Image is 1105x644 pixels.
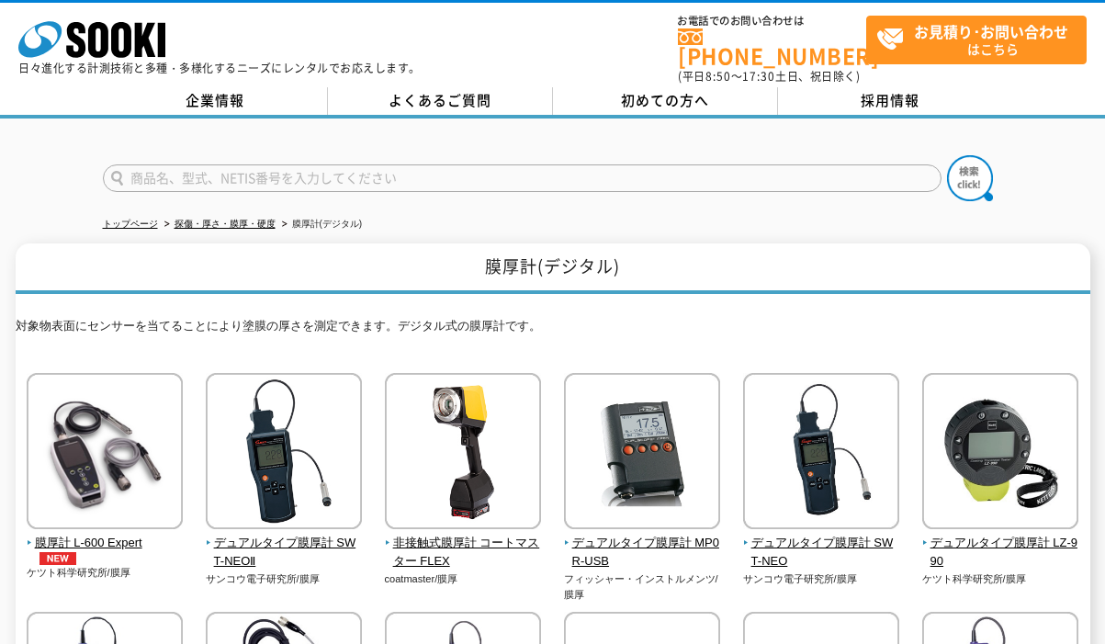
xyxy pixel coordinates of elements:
a: デュアルタイプ膜厚計 SWT-NEO [743,516,900,571]
span: (平日 ～ 土日、祝日除く) [678,68,860,85]
a: 初めての方へ [553,87,778,115]
span: 膜厚計 L-600 Expert [27,534,184,566]
p: coatmaster/膜厚 [385,571,542,587]
p: フィッシャー・インストルメンツ/膜厚 [564,571,721,602]
input: 商品名、型式、NETIS番号を入力してください [103,164,942,192]
li: 膜厚計(デジタル) [278,215,363,234]
img: デュアルタイプ膜厚計 LZ-990 [922,373,1078,534]
a: 企業情報 [103,87,328,115]
img: NEW [35,552,81,565]
a: [PHONE_NUMBER] [678,28,866,66]
img: 非接触式膜厚計 コートマスター FLEX [385,373,541,534]
p: 日々進化する計測技術と多種・多様化するニーズにレンタルでお応えします。 [18,62,421,73]
img: デュアルタイプ膜厚計 SWT-NEOⅡ [206,373,362,534]
a: トップページ [103,219,158,229]
a: デュアルタイプ膜厚計 SWT-NEOⅡ [206,516,363,571]
p: ケツト科学研究所/膜厚 [922,571,1079,587]
a: 非接触式膜厚計 コートマスター FLEX [385,516,542,571]
img: デュアルタイプ膜厚計 SWT-NEO [743,373,899,534]
img: デュアルタイプ膜厚計 MP0R-USB [564,373,720,534]
a: お見積り･お問い合わせはこちら [866,16,1087,64]
a: 採用情報 [778,87,1003,115]
a: デュアルタイプ膜厚計 LZ-990 [922,516,1079,571]
a: デュアルタイプ膜厚計 MP0R-USB [564,516,721,571]
span: 初めての方へ [621,90,709,110]
a: 膜厚計 L-600 ExpertNEW [27,516,184,566]
span: デュアルタイプ膜厚計 SWT-NEO [743,534,900,572]
img: btn_search.png [947,155,993,201]
span: 非接触式膜厚計 コートマスター FLEX [385,534,542,572]
span: はこちら [876,17,1086,62]
span: 17:30 [742,68,775,85]
img: 膜厚計 L-600 Expert [27,373,183,534]
a: よくあるご質問 [328,87,553,115]
p: ケツト科学研究所/膜厚 [27,565,184,581]
a: 探傷・厚さ・膜厚・硬度 [175,219,276,229]
h1: 膜厚計(デジタル) [16,243,1090,294]
span: 8:50 [705,68,731,85]
span: デュアルタイプ膜厚計 MP0R-USB [564,534,721,572]
span: デュアルタイプ膜厚計 SWT-NEOⅡ [206,534,363,572]
span: お電話でのお問い合わせは [678,16,866,27]
p: サンコウ電子研究所/膜厚 [206,571,363,587]
p: サンコウ電子研究所/膜厚 [743,571,900,587]
p: 対象物表面にセンサーを当てることにより塗膜の厚さを測定できます。デジタル式の膜厚計です。 [16,317,1090,345]
span: デュアルタイプ膜厚計 LZ-990 [922,534,1079,572]
strong: お見積り･お問い合わせ [914,20,1068,42]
